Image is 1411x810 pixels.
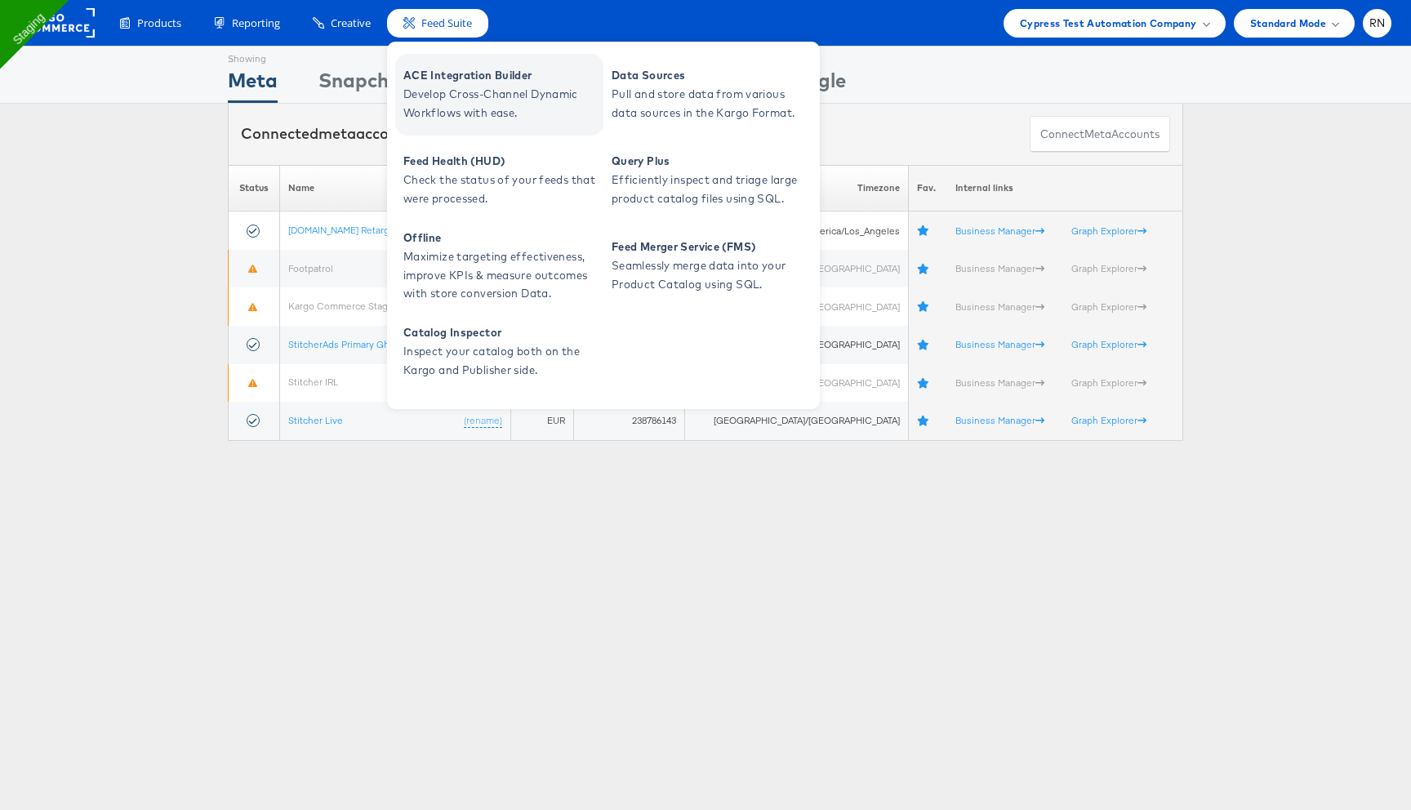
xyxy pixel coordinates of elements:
a: Business Manager [955,414,1044,426]
span: Feed Suite [421,16,472,31]
a: Kargo Commerce Staging Sandbox [288,300,443,312]
td: [GEOGRAPHIC_DATA]/[GEOGRAPHIC_DATA] [684,402,908,440]
a: Query Plus Efficiently inspect and triage large product catalog files using SQL. [603,140,812,221]
a: Graph Explorer [1071,376,1146,389]
span: Feed Health (HUD) [403,152,599,171]
div: Meta [228,66,278,103]
span: Seamlessly merge data into your Product Catalog using SQL. [612,256,808,294]
div: Connected accounts [241,123,421,145]
span: Cypress Test Automation Company [1020,15,1197,32]
a: Offline Maximize targeting effectiveness, improve KPIs & measure outcomes with store conversion D... [395,225,603,307]
a: Graph Explorer [1071,225,1146,237]
a: Footpatrol [288,262,333,274]
span: Feed Merger Service (FMS) [612,238,808,256]
a: Catalog Inspector Inspect your catalog both on the Kargo and Publisher side. [395,311,603,393]
span: Efficiently inspect and triage large product catalog files using SQL. [612,171,808,208]
span: meta [1084,127,1111,142]
span: Products [137,16,181,31]
span: Maximize targeting effectiveness, improve KPIs & measure outcomes with store conversion Data. [403,247,599,303]
span: Offline [403,229,599,247]
div: Snapchat [318,66,410,103]
span: Check the status of your feeds that were processed. [403,171,599,208]
a: Graph Explorer [1071,338,1146,350]
span: meta [318,124,356,143]
td: EUR [510,402,573,440]
a: Graph Explorer [1071,300,1146,313]
span: Inspect your catalog both on the Kargo and Publisher side. [403,342,599,380]
span: Develop Cross-Channel Dynamic Workflows with ease. [403,85,599,122]
a: (rename) [464,414,502,428]
span: Creative [331,16,371,31]
span: Query Plus [612,152,808,171]
a: [DOMAIN_NAME] Retargeting [288,224,412,236]
span: Catalog Inspector [403,323,599,342]
a: Graph Explorer [1071,414,1146,426]
a: Data Sources Pull and store data from various data sources in the Kargo Format. [603,54,812,136]
a: Stitcher Live [288,414,343,426]
a: ACE Integration Builder Develop Cross-Channel Dynamic Workflows with ease. [395,54,603,136]
a: Business Manager [955,376,1044,389]
button: ConnectmetaAccounts [1030,116,1170,153]
th: Status [229,165,280,211]
a: Graph Explorer [1071,262,1146,274]
a: Business Manager [955,225,1044,237]
a: Feed Merger Service (FMS) Seamlessly merge data into your Product Catalog using SQL. [603,225,812,307]
a: StitcherAds Primary Ghost Account [288,338,442,350]
a: Stitcher IRL [288,376,338,388]
th: Name [279,165,510,211]
span: RN [1369,18,1386,29]
a: Feed Health (HUD) Check the status of your feeds that were processed. [395,140,603,221]
td: 238786143 [574,402,685,440]
span: Standard Mode [1250,15,1326,32]
span: Reporting [232,16,280,31]
span: Pull and store data from various data sources in the Kargo Format. [612,85,808,122]
div: Showing [228,47,278,66]
a: Business Manager [955,338,1044,350]
span: Data Sources [612,66,808,85]
a: Business Manager [955,262,1044,274]
span: ACE Integration Builder [403,66,599,85]
a: Business Manager [955,300,1044,313]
